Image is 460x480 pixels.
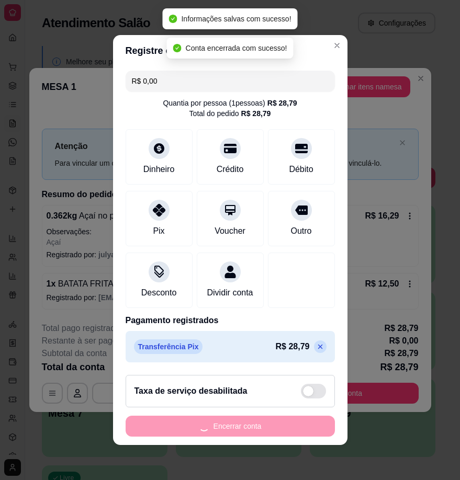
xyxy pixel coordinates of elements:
p: Pagamento registrados [126,314,335,327]
div: Total do pedido [189,108,271,119]
div: Crédito [217,163,244,176]
span: Conta encerrada com sucesso! [186,44,287,52]
header: Registre o pagamento do pedido [113,35,347,66]
div: Desconto [141,287,177,299]
div: R$ 28,79 [241,108,271,119]
div: Dividir conta [207,287,253,299]
h2: Taxa de serviço desabilitada [134,385,248,397]
div: Pix [153,225,164,237]
div: Outro [290,225,311,237]
div: Voucher [215,225,245,237]
p: Transferência Pix [134,339,203,354]
input: Ex.: hambúrguer de cordeiro [132,71,329,92]
div: Dinheiro [143,163,175,176]
div: Débito [289,163,313,176]
span: check-circle [173,44,182,52]
p: R$ 28,79 [276,340,310,353]
span: check-circle [169,15,177,23]
button: Close [329,37,345,54]
span: Informações salvas com sucesso! [181,15,291,23]
div: Quantia por pessoa ( 1 pessoas) [163,98,297,108]
div: R$ 28,79 [267,98,297,108]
